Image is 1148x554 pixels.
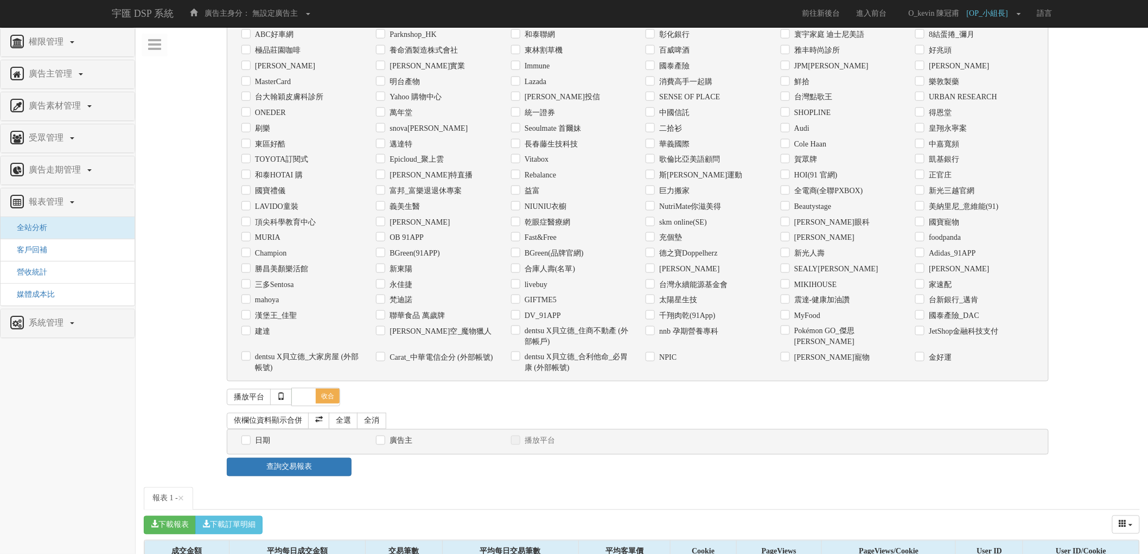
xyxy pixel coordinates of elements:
[656,45,690,56] label: 百威啤酒
[387,352,493,363] label: Carat_中華電信企分 (外部帳號)
[926,217,959,228] label: 國寶寵物
[656,139,690,150] label: 華義國際
[522,352,630,373] label: dentsu X貝立德_合利他命_必胃康 (外部帳號)
[195,516,263,534] button: 下載訂單明細
[792,248,825,259] label: 新光人壽
[656,170,742,181] label: 斯[PERSON_NAME]運動
[387,279,412,290] label: 永佳捷
[144,487,193,510] a: 報表 1 -
[522,123,582,134] label: Seoulmate 首爾妹
[792,29,865,40] label: 寰宇家庭 迪士尼美語
[656,310,715,321] label: 千翔肉乾(91App)
[252,170,303,181] label: 和泰HOTAI 購
[387,264,412,275] label: 新東陽
[252,201,298,212] label: LAVIDO童裝
[656,352,677,363] label: NPIC
[792,232,854,243] label: [PERSON_NAME]
[387,170,473,181] label: [PERSON_NAME]特直播
[926,201,998,212] label: 美納里尼_意維能(91)
[656,154,720,165] label: 歌倫比亞美語顧問
[26,318,69,327] span: 系統管理
[252,154,308,165] label: TOYOTA訂閱式
[926,264,989,275] label: [PERSON_NAME]
[252,139,285,150] label: 東區好酷
[792,310,820,321] label: MyFood
[522,77,546,87] label: Lazada
[926,107,952,118] label: 得恩堂
[926,248,975,259] label: Adidas_91APP
[252,310,297,321] label: 漢堡王_佳聖
[656,326,718,337] label: nnb 孕期營養專科
[522,154,549,165] label: Vitabox
[387,232,424,243] label: OB 91APP
[656,217,707,228] label: skm online(SE)
[656,107,690,118] label: 中國信託
[252,436,270,447] label: 日期
[144,516,196,534] button: 下載報表
[926,139,959,150] label: 中嘉寬頻
[926,170,952,181] label: 正官庄
[252,9,298,17] span: 無設定廣告主
[387,61,465,72] label: [PERSON_NAME]實業
[387,123,468,134] label: snova[PERSON_NAME]
[522,139,578,150] label: 長春藤生技科技
[252,217,316,228] label: 頂尖科學教育中心
[926,279,952,290] label: 家速配
[656,232,682,243] label: 充個墊
[387,92,441,103] label: Yahoo 購物中心
[387,310,445,321] label: 聯華食品 萬歲牌
[387,436,412,447] label: 廣告主
[9,194,126,211] a: 報表管理
[9,66,126,83] a: 廣告主管理
[252,61,315,72] label: [PERSON_NAME]
[227,458,352,476] a: 查詢交易報表
[252,77,291,87] label: MasterCard
[792,139,826,150] label: Cole Haan
[792,45,840,56] label: 雅丰時尚診所
[9,34,126,51] a: 權限管理
[522,92,600,103] label: [PERSON_NAME]投信
[926,232,961,243] label: foodpanda
[1112,515,1140,534] div: Columns
[252,107,286,118] label: ONEDER
[926,326,998,337] label: JetShop金融科技支付
[656,279,728,290] label: 台灣永續能源基金會
[387,186,462,196] label: 富邦_富樂退退休專案
[792,352,870,363] label: [PERSON_NAME]寵物
[522,310,561,321] label: DV_91APP
[792,61,869,72] label: JPM[PERSON_NAME]
[26,37,69,46] span: 權限管理
[656,29,690,40] label: 彰化銀行
[522,295,557,305] label: GIFTME5
[9,224,47,232] a: 全站分析
[357,413,386,429] a: 全消
[26,69,78,78] span: 廣告主管理
[926,186,974,196] label: 新光三越官網
[522,201,567,212] label: NIUNIU衣櫥
[656,61,690,72] label: 國泰產險
[252,279,294,290] label: 三多Sentosa
[792,295,850,305] label: 震達-健康加油讚
[252,92,323,103] label: 台大翰穎皮膚科診所
[387,217,450,228] label: [PERSON_NAME]
[926,61,989,72] label: [PERSON_NAME]
[656,92,720,103] label: SENSE ОF PLACE
[926,123,967,134] label: 皇翔永寧案
[9,268,47,276] a: 營收統計
[792,326,900,347] label: Pokémon GO_傑思[PERSON_NAME]
[656,264,719,275] label: [PERSON_NAME]
[252,232,280,243] label: MURIA
[926,154,959,165] label: 凱基銀行
[967,9,1013,17] span: [OP_小組長]
[656,77,712,87] label: 消費高手一起購
[316,389,340,404] span: 收合
[903,9,965,17] span: O_kevin 陳冠甫
[26,197,69,206] span: 報表管理
[387,201,420,212] label: 義美生醫
[656,295,697,305] label: 太陽星生技
[387,248,440,259] label: BGreen(91APP)
[9,246,47,254] a: 客戶回補
[792,217,870,228] label: [PERSON_NAME]眼科
[387,295,412,305] label: 梵迪諾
